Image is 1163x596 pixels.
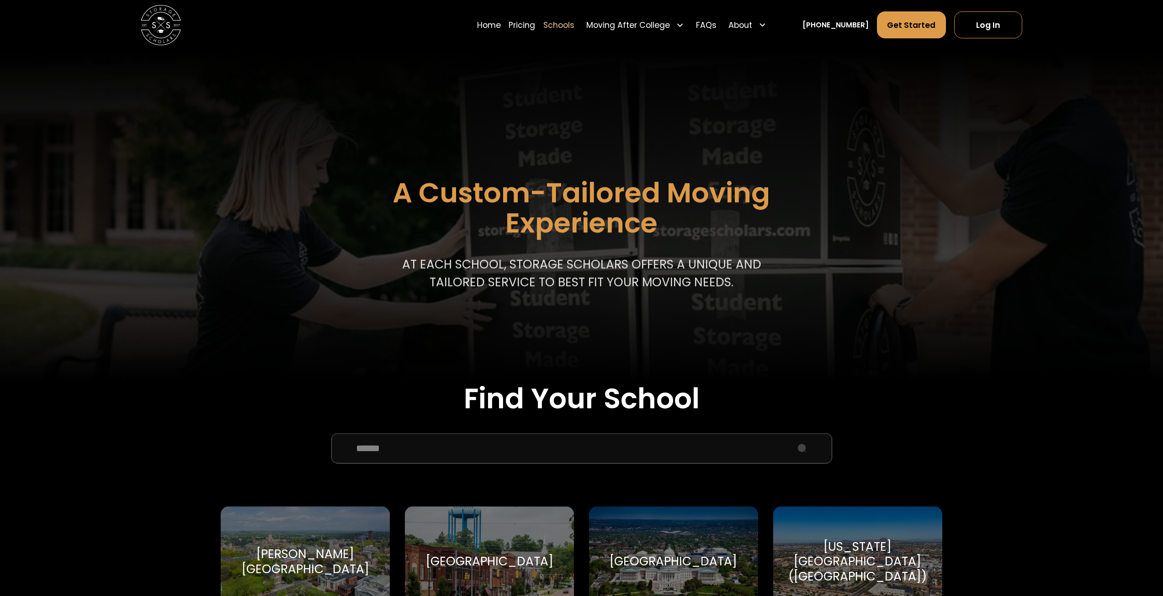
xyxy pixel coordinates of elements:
div: About [725,11,770,39]
div: About [728,19,752,31]
p: At each school, storage scholars offers a unique and tailored service to best fit your Moving needs. [399,255,765,291]
h1: A Custom-Tailored Moving Experience [341,178,822,238]
div: [US_STATE][GEOGRAPHIC_DATA] ([GEOGRAPHIC_DATA]) [785,539,930,585]
a: Home [477,11,501,39]
a: FAQs [696,11,717,39]
a: [PHONE_NUMBER] [802,20,869,30]
h2: Find Your School [221,382,942,416]
img: Storage Scholars main logo [141,5,181,45]
a: Schools [543,11,574,39]
div: Moving After College [586,19,670,31]
a: Log In [954,11,1022,38]
a: Get Started [877,11,946,38]
div: [PERSON_NAME][GEOGRAPHIC_DATA] [233,547,378,577]
div: [GEOGRAPHIC_DATA] [610,554,737,569]
div: [GEOGRAPHIC_DATA] [426,554,553,569]
a: Pricing [509,11,535,39]
div: Moving After College [582,11,688,39]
